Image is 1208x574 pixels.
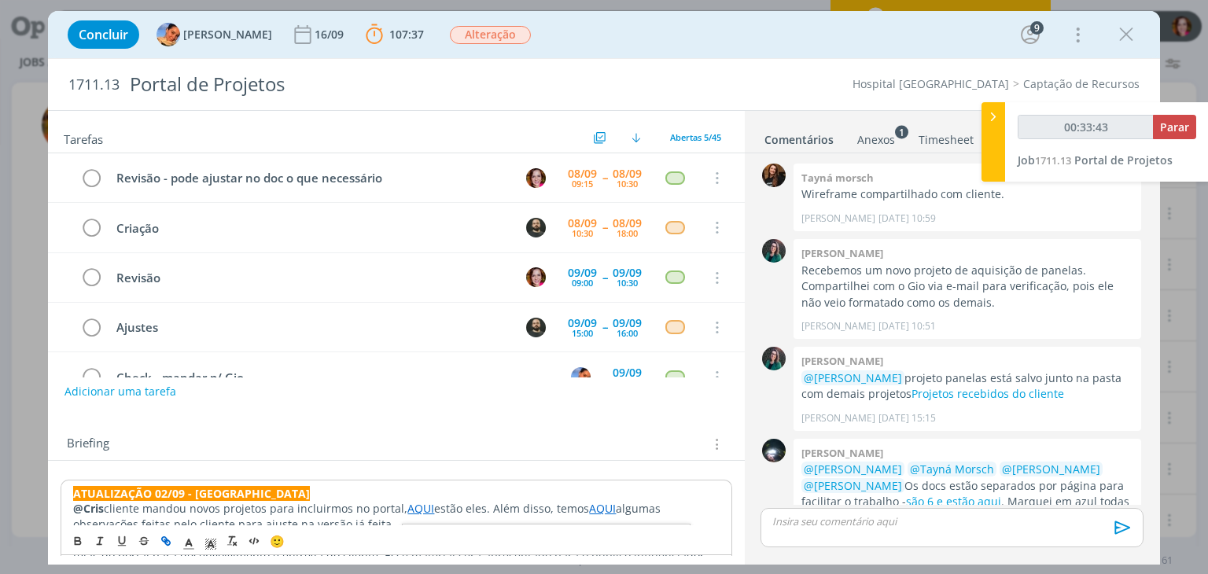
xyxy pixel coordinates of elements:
span: -- [602,322,607,333]
span: 🙂 [270,534,285,550]
div: 09/09 [613,267,642,278]
div: Revisão [109,268,511,288]
div: 9 [1030,21,1044,35]
span: Tarefas [64,128,103,147]
button: 9 [1018,22,1043,47]
img: L [571,367,591,387]
div: Ajustes [109,318,511,337]
p: [PERSON_NAME] [801,411,875,425]
span: -- [602,172,607,183]
p: [PERSON_NAME] [801,212,875,226]
div: 09:15 [572,179,593,188]
span: [DATE] 10:51 [878,319,936,333]
span: Abertas 5/45 [670,131,721,143]
span: @Tayná Morsch [910,462,994,476]
b: Tayná morsch [801,171,874,185]
div: 16/09 [315,29,347,40]
div: 08/09 [613,168,642,179]
button: B [525,266,548,289]
div: 16:00 [617,329,638,337]
a: Hospital [GEOGRAPHIC_DATA] [853,76,1009,91]
button: L [569,365,593,388]
p: Os docs estão separados por página para facilitar o trabalho - . Marquei em azul todas as informa... [801,462,1133,558]
button: Alteração [449,25,532,45]
strong: ATUALIZAÇÃO 02/09 - [GEOGRAPHIC_DATA] [73,486,310,501]
img: P [526,218,546,237]
button: 🙂 [266,532,288,551]
button: L[PERSON_NAME] [157,23,272,46]
div: 09/09 [613,318,642,329]
img: B [526,168,546,188]
span: Cor do Texto [178,532,200,551]
img: G [762,439,786,462]
div: 10:30 [572,229,593,237]
span: [DATE] 10:59 [878,212,936,226]
div: 08/09 [568,218,597,229]
span: @[PERSON_NAME] [804,478,902,493]
img: R [762,347,786,370]
button: Adicionar uma tarefa [64,377,177,406]
span: 107:37 [389,27,424,42]
div: 10:30 [617,278,638,287]
img: T [762,164,786,187]
sup: 1 [895,125,908,138]
span: -- [602,222,607,233]
img: B [526,267,546,287]
button: 107:37 [362,22,428,47]
b: [PERSON_NAME] [801,354,883,368]
span: [DATE] 15:15 [878,411,936,425]
span: @[PERSON_NAME] [1002,462,1100,476]
div: Anexos [857,132,895,148]
div: Portal de Projetos [123,65,687,104]
p: projeto panelas está salvo junto na pasta com demais projetos [801,370,1133,403]
div: Criação [109,219,511,238]
span: Parar [1160,120,1189,134]
a: Comentários [764,125,834,148]
button: Concluir [68,20,139,49]
button: P [525,315,548,339]
img: P [526,318,546,337]
p: Recebemos um novo projeto de aquisição de panelas. Compartilhei com o Gio via e-mail para verific... [801,263,1133,311]
span: Briefing [67,434,109,454]
button: B [525,166,548,189]
div: 09/09 [613,367,642,378]
img: L [157,23,180,46]
button: Parar [1153,115,1196,139]
div: 08/09 [568,168,597,179]
a: Projetos recebidos do cliente [912,386,1064,401]
a: são 6 e estão aqui [906,494,1001,509]
a: Timesheet [918,125,974,148]
span: @[PERSON_NAME] [804,462,902,476]
b: [PERSON_NAME] [801,246,883,260]
p: [PERSON_NAME] [801,319,875,333]
span: Portal de Projetos [1074,153,1173,167]
p: cliente mandou novos projetos para incluirmos no portal, estão eles. Além disso, temos algumas ob... [73,501,719,532]
div: 08/09 [613,218,642,229]
span: Cor de Fundo [200,532,222,551]
span: -- [602,272,607,283]
span: [PERSON_NAME] [183,29,272,40]
strong: @Cris [73,501,104,516]
span: @[PERSON_NAME] [804,370,902,385]
div: 10:30 [617,179,638,188]
div: 09/09 [568,318,597,329]
span: Alteração [450,26,531,44]
b: [PERSON_NAME] [801,446,883,460]
div: 09:00 [572,278,593,287]
div: 18:00 [617,229,638,237]
a: Job1711.13Portal de Projetos [1018,153,1173,167]
div: dialog [48,11,1159,565]
span: 1711.13 [68,76,120,94]
span: 1711.13 [1035,153,1071,167]
div: Check - mandar p/ Gio [109,368,556,388]
a: Captação de Recursos [1023,76,1140,91]
a: AQUI [407,501,434,516]
img: R [762,239,786,263]
span: Concluir [79,28,128,41]
div: 09/09 [568,267,597,278]
div: 15:00 [572,329,593,337]
a: AQUI [589,501,616,516]
img: arrow-down.svg [632,133,641,142]
div: Revisão - pode ajustar no doc o que necessário [109,168,511,188]
p: Wireframe compartilhado com cliente. [801,186,1133,202]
